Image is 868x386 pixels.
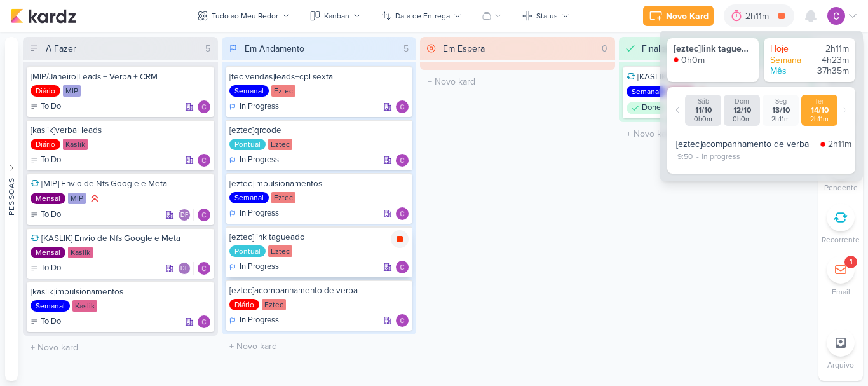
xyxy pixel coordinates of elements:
[666,10,709,23] div: Novo Kard
[229,139,266,150] div: Pontual
[688,97,719,106] div: Sáb
[824,182,858,193] p: Pendente
[726,106,757,115] div: 12/10
[31,154,61,167] div: To Do
[41,315,61,328] p: To Do
[726,115,757,123] div: 0h0m
[443,42,485,55] div: Em Espera
[198,154,210,167] div: Responsável: Carlos Lima
[41,209,61,221] p: To Do
[180,266,188,272] p: DF
[31,139,60,150] div: Diário
[702,151,740,162] div: in progress
[229,285,409,296] div: [eztec]acompanhamento de verba
[396,207,409,220] img: Carlos Lima
[41,100,61,113] p: To Do
[726,97,757,106] div: Dom
[423,72,613,91] input: + Novo kard
[41,154,61,167] p: To Do
[229,100,279,113] div: In Progress
[72,300,97,312] div: Kaslik
[46,42,76,55] div: A Fazer
[396,100,409,113] div: Responsável: Carlos Lima
[229,207,279,220] div: In Progress
[229,192,269,203] div: Semanal
[63,85,81,97] div: MIP
[398,42,414,55] div: 5
[31,286,210,298] div: [kaslik]impulsionamentos
[31,300,70,312] div: Semanal
[811,55,849,66] div: 4h23m
[850,257,852,267] div: 1
[198,315,210,328] div: Responsável: Carlos Lima
[180,212,188,219] p: DF
[391,230,409,248] div: Parar relógio
[642,102,661,114] p: Done
[31,262,61,275] div: To Do
[229,154,279,167] div: In Progress
[396,261,409,273] img: Carlos Lima
[200,42,215,55] div: 5
[621,125,811,143] input: + Novo kard
[268,245,292,257] div: Eztec
[770,55,808,66] div: Semana
[676,137,815,151] div: [eztec]acompanhamento de verba
[198,100,210,113] div: Responsável: Carlos Lima
[396,154,409,167] div: Responsável: Carlos Lima
[627,71,806,83] div: [KASLIK] SALDO DA CONTA
[770,43,808,55] div: Hoje
[41,262,61,275] p: To Do
[229,125,409,136] div: [eztec]qrcode
[262,299,286,310] div: Eztec
[229,231,409,243] div: [eztec]link tagueado
[820,142,825,147] img: tracking
[674,43,752,55] div: [eztec]link tagueado
[765,106,796,115] div: 13/10
[178,262,194,275] div: Colaboradores: Diego Freitas
[31,100,61,113] div: To Do
[396,100,409,113] img: Carlos Lima
[25,338,215,357] input: + Novo kard
[827,7,845,25] img: Carlos Lima
[694,151,702,162] div: -
[10,8,76,24] img: kardz.app
[245,42,304,55] div: Em Andamento
[198,315,210,328] img: Carlos Lima
[198,100,210,113] img: Carlos Lima
[240,154,279,167] p: In Progress
[271,192,295,203] div: Eztec
[224,337,414,355] input: + Novo kard
[396,314,409,327] div: Responsável: Carlos Lima
[240,207,279,220] p: In Progress
[828,137,851,151] div: 2h11m
[688,115,719,123] div: 0h0m
[688,106,719,115] div: 11/10
[827,359,854,371] p: Arquivo
[5,37,18,381] button: Pessoas
[31,125,210,136] div: [kaslik]verba+leads
[240,314,279,327] p: In Progress
[31,85,60,97] div: Diário
[198,262,210,275] div: Responsável: Carlos Lima
[745,10,773,23] div: 2h11m
[198,154,210,167] img: Carlos Lima
[811,65,849,77] div: 37h35m
[6,177,17,215] div: Pessoas
[804,115,835,123] div: 2h11m
[396,207,409,220] div: Responsável: Carlos Lima
[804,106,835,115] div: 14/10
[31,233,210,244] div: [KASLIK] Envio de Nfs Google e Meta
[627,102,666,114] div: Done
[832,286,850,298] p: Email
[198,209,210,221] div: Responsável: Carlos Lima
[642,42,681,55] div: Finalizado
[822,234,860,245] p: Recorrente
[198,209,210,221] img: Carlos Lima
[229,261,279,273] div: In Progress
[643,6,714,26] button: Novo Kard
[676,151,694,162] div: 9:50
[229,245,266,257] div: Pontual
[31,193,65,204] div: Mensal
[396,261,409,273] div: Responsável: Carlos Lima
[68,193,86,204] div: MIP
